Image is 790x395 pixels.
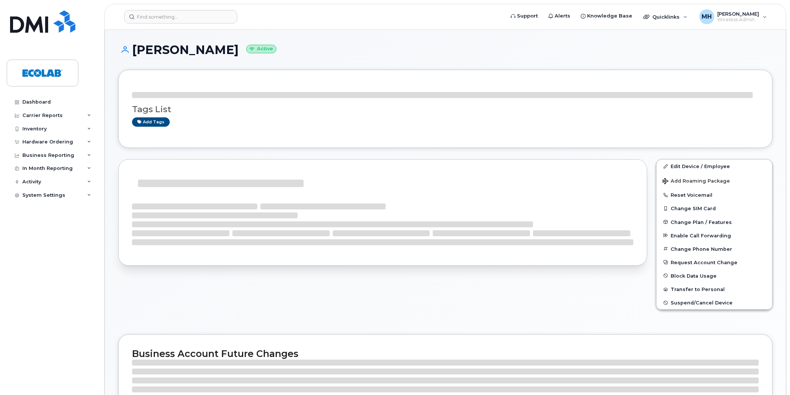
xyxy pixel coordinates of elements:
[656,269,772,282] button: Block Data Usage
[656,282,772,296] button: Transfer to Personal
[656,256,772,269] button: Request Account Change
[662,178,730,185] span: Add Roaming Package
[656,229,772,242] button: Enable Call Forwarding
[132,348,759,359] h2: Business Account Future Changes
[671,300,733,306] span: Suspend/Cancel Device
[671,219,732,225] span: Change Plan / Features
[118,43,772,56] h1: [PERSON_NAME]
[656,215,772,229] button: Change Plan / Features
[132,117,170,127] a: Add tags
[656,173,772,188] button: Add Roaming Package
[246,45,276,53] small: Active
[132,105,759,114] h3: Tags List
[656,296,772,309] button: Suspend/Cancel Device
[656,202,772,215] button: Change SIM Card
[656,159,772,173] a: Edit Device / Employee
[671,233,731,238] span: Enable Call Forwarding
[656,242,772,256] button: Change Phone Number
[656,188,772,202] button: Reset Voicemail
